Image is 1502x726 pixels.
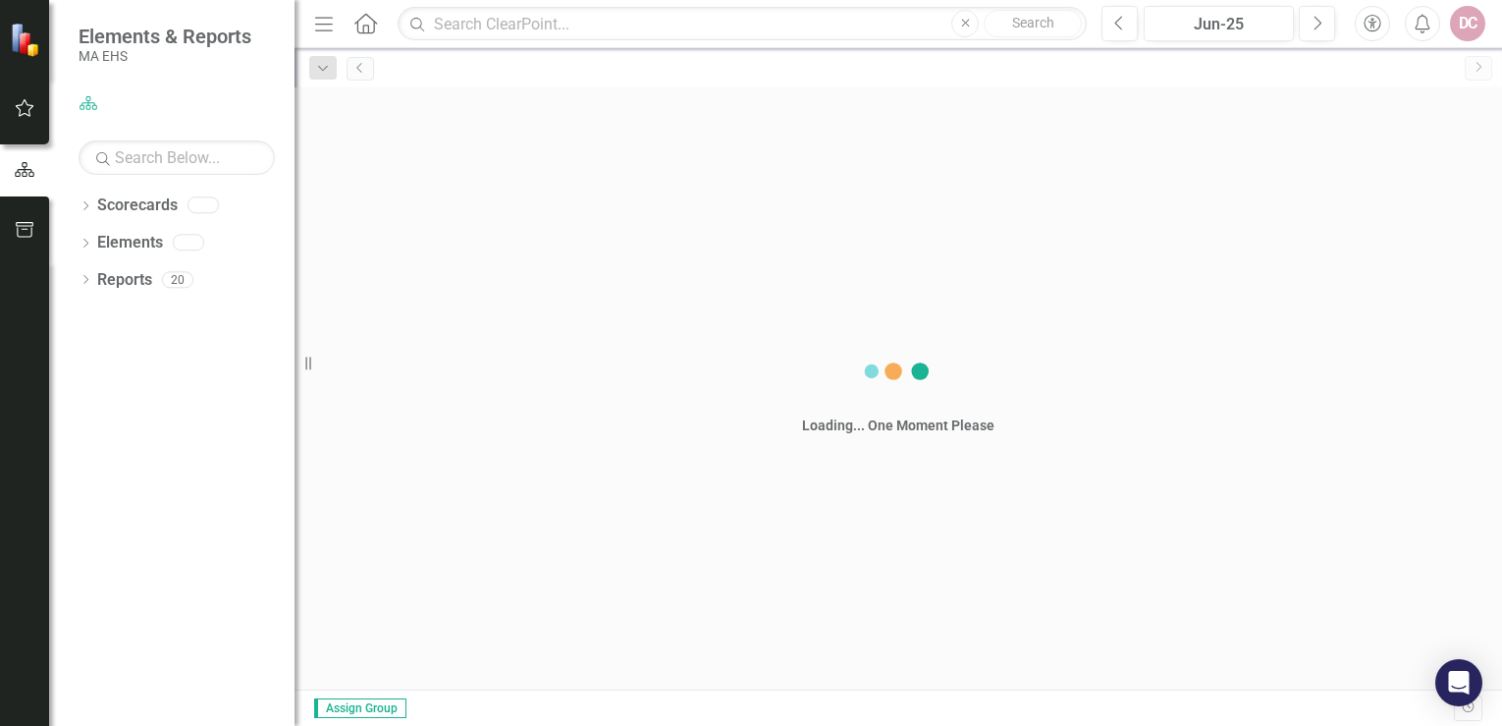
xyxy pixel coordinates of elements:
[79,25,251,48] span: Elements & Reports
[97,269,152,292] a: Reports
[10,23,44,57] img: ClearPoint Strategy
[398,7,1087,41] input: Search ClearPoint...
[79,140,275,175] input: Search Below...
[1435,659,1482,706] div: Open Intercom Messenger
[1450,6,1485,41] button: DC
[1012,15,1054,30] span: Search
[162,271,193,288] div: 20
[1151,13,1287,36] div: Jun-25
[97,232,163,254] a: Elements
[97,195,178,217] a: Scorecards
[1144,6,1294,41] button: Jun-25
[79,48,251,64] small: MA EHS
[984,10,1082,37] button: Search
[802,416,994,435] div: Loading... One Moment Please
[314,698,406,718] span: Assign Group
